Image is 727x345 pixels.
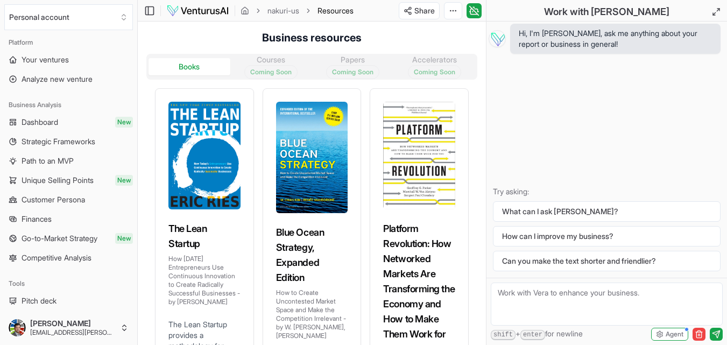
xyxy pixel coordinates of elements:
a: Pitch deck [4,292,133,309]
div: Tools [4,275,133,292]
span: New [115,233,133,244]
span: [EMAIL_ADDRESS][PERSON_NAME][DOMAIN_NAME] [30,328,116,337]
span: Path to an MVP [22,156,74,166]
div: Platform [4,34,133,51]
span: Finances [22,214,52,224]
span: + for newline [491,328,583,340]
div: Business Analysis [4,96,133,114]
h4: Business resources [138,22,486,45]
p: How [DATE] Entrepreneurs Use Continuous Innovation to Create Radically Successful Businesses - by... [168,255,241,306]
img: Vera [489,30,506,47]
a: Finances [4,210,133,228]
span: New [115,175,133,186]
span: Customer Persona [22,194,85,205]
img: ACg8ocJ-ORXnRm9cFEr8mxgG3wLjwZ2lWEeZj3ogu82UrQQKwZbLxh9Z=s96-c [9,319,26,336]
h3: The Lean Startup [168,221,241,251]
span: Hi, I'm [PERSON_NAME], ask me anything about your report or business in general! [519,28,712,50]
button: Share [399,2,440,19]
button: [PERSON_NAME][EMAIL_ADDRESS][PERSON_NAME][DOMAIN_NAME] [4,315,133,341]
img: Blue Ocean Strategy, Expanded Edition [276,102,348,213]
button: Agent [651,328,688,341]
a: DashboardNew [4,114,133,131]
span: New [115,117,133,128]
span: Competitive Analysis [22,252,91,263]
span: Go-to-Market Strategy [22,233,97,244]
button: How can I improve my business? [493,226,721,247]
button: Can you make the text shorter and friendlier? [493,251,721,271]
span: Resources [317,5,354,16]
img: logo [166,4,229,17]
img: Platform Revolution: How Networked Markets Are Transforming the Economy and How to Make Them Work... [383,102,455,209]
button: Select an organization [4,4,133,30]
span: [PERSON_NAME] [30,319,116,328]
span: Agent [666,330,683,339]
span: Strategic Frameworks [22,136,95,147]
a: Strategic Frameworks [4,133,133,150]
span: Share [414,5,435,16]
a: Unique Selling PointsNew [4,172,133,189]
button: What can I ask [PERSON_NAME]? [493,201,721,222]
a: Path to an MVP [4,152,133,170]
span: Pitch deck [22,295,57,306]
nav: breadcrumb [241,5,354,16]
a: Go-to-Market StrategyNew [4,230,133,247]
a: nakuri-us [267,5,299,16]
a: Your ventures [4,51,133,68]
span: Unique Selling Points [22,175,94,186]
a: Competitive Analysis [4,249,133,266]
span: Analyze new venture [22,74,93,85]
img: The Lean Startup [168,102,241,209]
kbd: enter [520,330,545,340]
h2: Work with [PERSON_NAME] [544,4,669,19]
p: How to Create Uncontested Market Space and Make the Competition Irrelevant - by W. [PERSON_NAME],... [276,288,348,340]
h3: Blue Ocean Strategy, Expanded Edition [276,225,348,285]
span: Dashboard [22,117,58,128]
p: Try asking: [493,186,721,197]
kbd: shift [491,330,516,340]
div: Books [179,61,200,72]
a: Analyze new venture [4,71,133,88]
span: Your ventures [22,54,69,65]
a: Customer Persona [4,191,133,208]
